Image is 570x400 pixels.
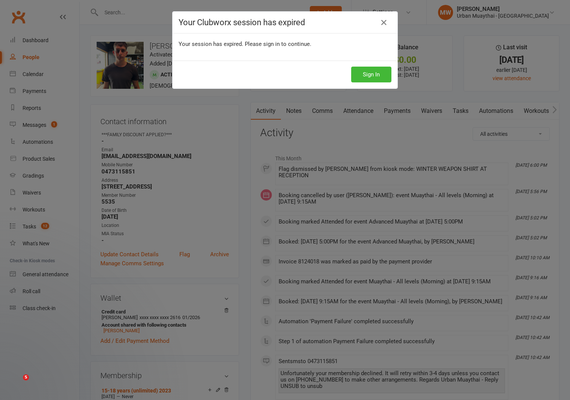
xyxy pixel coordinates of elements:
iframe: Intercom notifications message [6,327,156,380]
span: Your session has expired. Please sign in to continue. [179,41,311,47]
a: Close [378,17,390,29]
h4: Your Clubworx session has expired [179,18,391,27]
button: Sign In [351,67,391,82]
iframe: Intercom live chat [8,374,26,392]
span: 5 [23,374,29,380]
